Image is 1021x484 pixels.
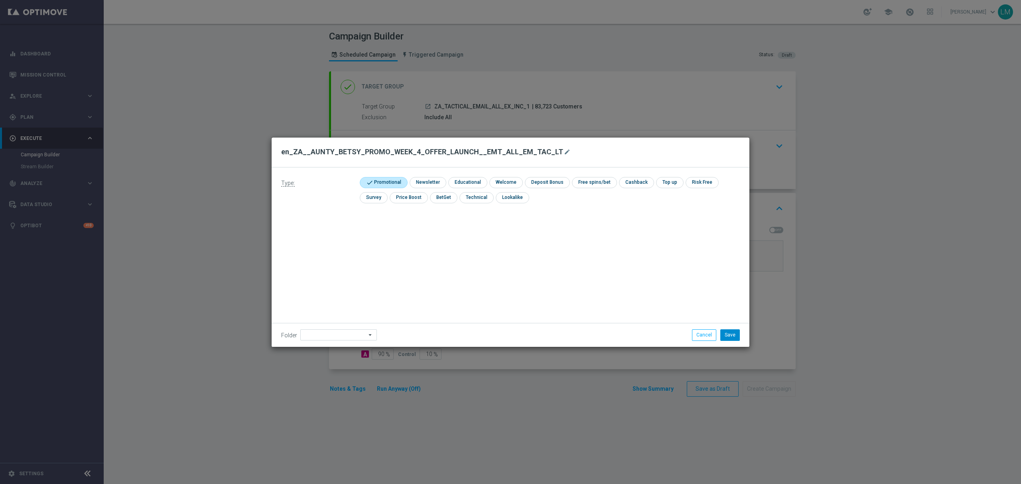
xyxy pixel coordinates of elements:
button: Cancel [692,329,716,340]
button: mode_edit [563,147,573,157]
span: Type: [281,180,295,187]
h2: en_ZA__AUNTY_BETSY_PROMO_WEEK_4_OFFER_LAUNCH__EMT_ALL_EM_TAC_LT [281,147,563,157]
i: mode_edit [564,149,570,155]
label: Folder [281,332,297,339]
i: arrow_drop_down [367,330,374,340]
button: Save [720,329,740,340]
